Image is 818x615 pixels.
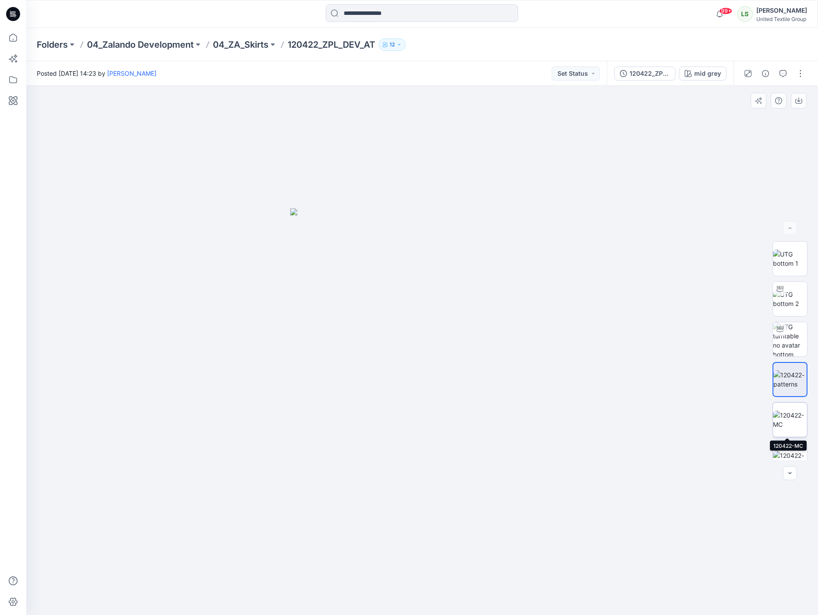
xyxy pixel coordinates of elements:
div: 120422_ZPL_DEV_AT [630,69,670,78]
img: UTG bottom 2 [773,290,807,308]
p: 12 [390,40,395,49]
div: United Textile Group [756,16,807,22]
a: 04_Zalando Development [87,39,194,51]
a: [PERSON_NAME] [107,70,157,77]
img: UTG bottom 1 [773,250,807,268]
button: 120422_ZPL_DEV_AT [614,67,675,81]
a: 04_ZA_Skirts [213,39,268,51]
div: [PERSON_NAME] [756,5,807,16]
button: mid grey [679,67,727,81]
img: 120422-patterns [773,370,807,389]
div: mid grey [694,69,721,78]
div: LS [737,6,753,22]
button: Details [759,67,773,81]
button: 12 [379,39,406,51]
img: 120422-wrkm [773,451,807,469]
span: Posted [DATE] 14:23 by [37,69,157,78]
p: 120422_ZPL_DEV_AT [288,39,375,51]
span: 99+ [719,7,732,14]
img: eyJhbGciOiJIUzI1NiIsImtpZCI6IjAiLCJzbHQiOiJzZXMiLCJ0eXAiOiJKV1QifQ.eyJkYXRhIjp7InR5cGUiOiJzdG9yYW... [290,208,554,615]
img: UTG turntable no avatar bottom [773,322,807,356]
img: 120422-MC [773,411,807,429]
a: Folders [37,39,68,51]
